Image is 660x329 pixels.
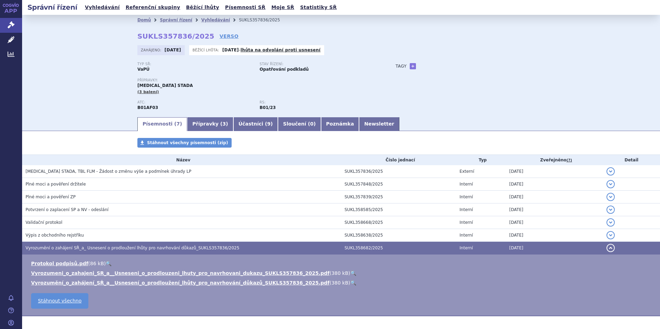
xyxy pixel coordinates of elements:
td: [DATE] [506,216,603,229]
th: Číslo jednací [341,155,456,165]
a: 🔍 [350,270,356,276]
span: 380 kB [331,280,348,286]
p: Stav řízení: [260,62,375,66]
li: ( ) [31,270,653,277]
span: Validační protokol [26,220,62,225]
span: 0 [310,121,313,127]
a: Písemnosti SŘ [223,3,268,12]
strong: Opatřování podkladů [260,67,309,72]
span: Plné moci a pověření držitele [26,182,86,187]
h3: Tagy [396,62,407,70]
a: Písemnosti (7) [137,117,187,131]
a: Poznámka [321,117,359,131]
button: detail [606,244,615,252]
a: Stáhnout všechny písemnosti (zip) [137,138,232,148]
a: Newsletter [359,117,399,131]
a: Vyrozumeni_o_zahajeni_SR_a__Usneseni_o_prodlouzeni_lhuty_pro_navrhovani_dukazu_SUKLS357836_2025.pdf [31,270,330,276]
p: - [222,47,321,53]
button: detail [606,218,615,227]
span: 380 kB [331,270,348,276]
a: lhůta na odvolání proti usnesení [241,48,321,52]
a: Stáhnout všechno [31,293,88,309]
p: ATC: [137,100,253,104]
span: Zahájeno: [141,47,163,53]
td: SUKL358585/2025 [341,203,456,216]
span: 9 [267,121,271,127]
button: detail [606,206,615,214]
p: Přípravky: [137,78,382,82]
strong: SUKLS357836/2025 [137,32,214,40]
td: [DATE] [506,203,603,216]
th: Detail [603,155,660,165]
a: Přípravky (3) [187,117,233,131]
a: Vyrozumění_o_zahájení_SŘ_a__Usnesení_o_prodloužení_lhůty_pro_navrhování_důkazů_SUKLS357836_2025.pdf [31,280,330,286]
span: EDOXABAN STADA, TBL FLM - Žádost o změnu výše a podmínek úhrady LP [26,169,191,174]
p: Typ SŘ: [137,62,253,66]
span: Externí [459,169,474,174]
span: [MEDICAL_DATA] STADA [137,83,193,88]
span: Běžící lhůta: [193,47,221,53]
a: Vyhledávání [201,18,230,22]
td: [DATE] [506,178,603,191]
li: ( ) [31,260,653,267]
span: Interní [459,220,473,225]
th: Zveřejněno [506,155,603,165]
strong: EDOXABAN [137,105,158,110]
th: Název [22,155,341,165]
td: SUKL358682/2025 [341,242,456,255]
span: 7 [176,121,180,127]
a: Referenční skupiny [124,3,182,12]
span: Interní [459,207,473,212]
td: SUKL357839/2025 [341,191,456,203]
th: Typ [456,155,506,165]
span: Interní [459,246,473,250]
strong: gatrany a xabany vyšší síly [260,105,276,110]
td: SUKL357848/2025 [341,178,456,191]
a: Běžící lhůty [184,3,221,12]
span: Stáhnout všechny písemnosti (zip) [147,140,228,145]
td: SUKL357836/2025 [341,165,456,178]
td: [DATE] [506,229,603,242]
h2: Správní řízení [22,2,83,12]
a: Účastníci (9) [233,117,278,131]
span: Výpis z obchodního rejstříku [26,233,84,238]
a: VERSO [220,33,239,40]
abbr: (?) [566,158,572,163]
button: detail [606,231,615,239]
span: 3 [223,121,226,127]
strong: VaPÚ [137,67,149,72]
strong: [DATE] [222,48,239,52]
a: Statistiky SŘ [298,3,339,12]
span: Interní [459,182,473,187]
td: [DATE] [506,242,603,255]
p: RS: [260,100,375,104]
button: detail [606,167,615,176]
span: Interní [459,233,473,238]
a: Protokol podpisů.pdf [31,261,88,266]
strong: [DATE] [165,48,181,52]
button: detail [606,180,615,188]
span: 86 kB [90,261,104,266]
a: Domů [137,18,151,22]
button: detail [606,193,615,201]
td: SUKL358668/2025 [341,216,456,229]
a: Vyhledávání [83,3,122,12]
a: 🔍 [350,280,356,286]
span: Potvrzení o zaplacení SP a NV - odeslání [26,207,108,212]
td: [DATE] [506,165,603,178]
span: Plné moci a pověření ZP [26,195,76,199]
td: [DATE] [506,191,603,203]
span: Vyrozumění o zahájení SŘ_a_ Usnesení o prodloužení lhůty pro navrhování důkazů_SUKLS357836/2025 [26,246,239,250]
li: SUKLS357836/2025 [239,15,289,25]
a: + [410,63,416,69]
a: 🔍 [106,261,111,266]
a: Moje SŘ [269,3,296,12]
li: ( ) [31,279,653,286]
span: (3 balení) [137,90,159,94]
span: Interní [459,195,473,199]
a: Sloučení (0) [278,117,321,131]
td: SUKL358638/2025 [341,229,456,242]
a: Správní řízení [160,18,192,22]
